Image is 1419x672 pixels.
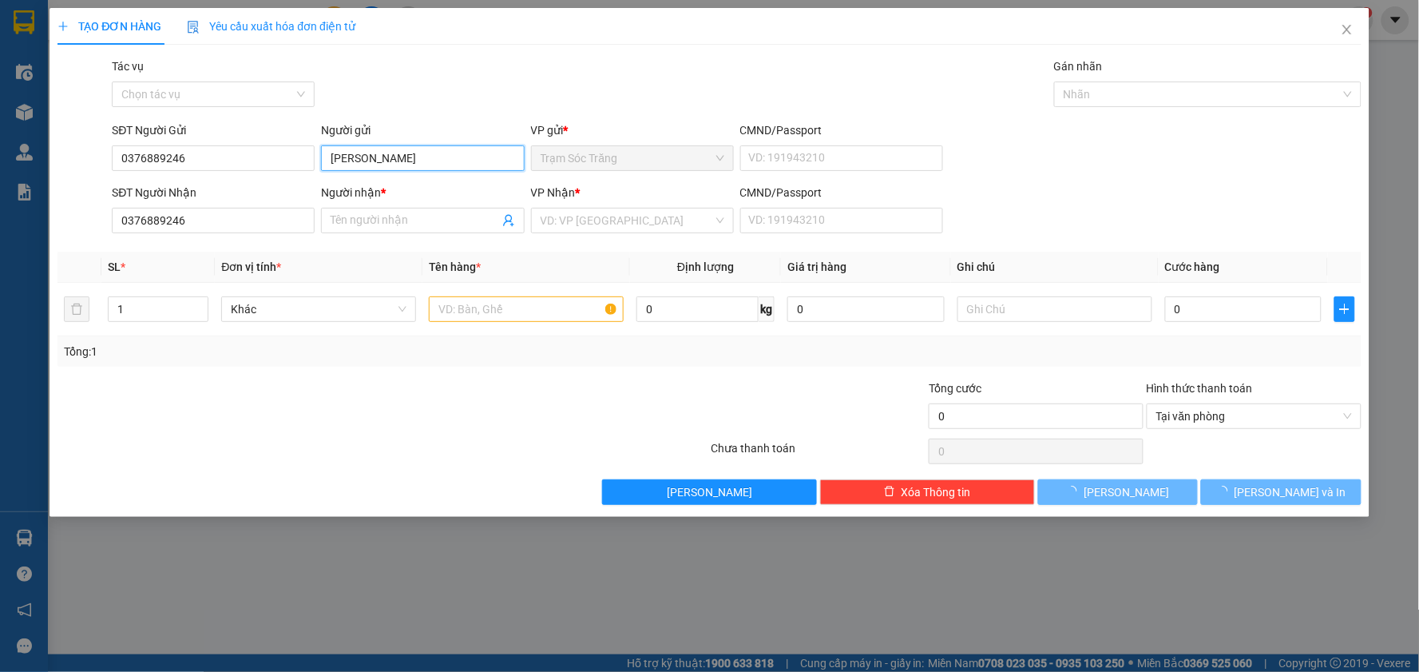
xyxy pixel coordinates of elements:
[1341,23,1354,36] span: close
[108,260,121,273] span: SL
[102,9,212,43] strong: XE KHÁCH MỸ DUYÊN
[57,21,69,32] span: plus
[112,60,144,73] label: Tác vụ
[112,184,315,201] div: SĐT Người Nhận
[321,121,524,139] div: Người gửi
[1334,296,1354,322] button: plus
[951,252,1159,283] th: Ghi chú
[1325,8,1369,53] button: Close
[531,121,734,139] div: VP gửi
[1156,404,1352,428] span: Tại văn phòng
[1217,486,1235,497] span: loading
[1335,303,1354,316] span: plus
[902,483,971,501] span: Xóa Thông tin
[57,20,161,33] span: TẠO ĐƠN HÀNG
[237,34,307,50] span: [DATE]
[429,296,624,322] input: VD: Bàn, Ghế
[187,20,355,33] span: Yêu cầu xuất hóa đơn điện tử
[92,66,221,83] strong: PHIẾU GỬI HÀNG
[884,486,895,499] span: delete
[502,214,515,227] span: user-add
[1066,486,1084,497] span: loading
[64,343,548,360] div: Tổng: 1
[787,296,945,322] input: 0
[740,121,943,139] div: CMND/Passport
[221,260,281,273] span: Đơn vị tính
[1165,260,1220,273] span: Cước hàng
[429,260,481,273] span: Tên hàng
[1084,483,1169,501] span: [PERSON_NAME]
[112,121,315,139] div: SĐT Người Gửi
[237,19,307,50] p: Ngày giờ in:
[957,296,1152,322] input: Ghi Chú
[667,483,752,501] span: [PERSON_NAME]
[94,50,207,62] span: TP.HCM -SÓC TRĂNG
[820,479,1035,505] button: deleteXóa Thông tin
[709,439,927,467] div: Chưa thanh toán
[1235,483,1346,501] span: [PERSON_NAME] và In
[7,110,164,169] span: Trạm Sóc Trăng
[787,260,846,273] span: Giá trị hàng
[1147,382,1253,395] label: Hình thức thanh toán
[740,184,943,201] div: CMND/Passport
[541,146,724,170] span: Trạm Sóc Trăng
[1038,479,1199,505] button: [PERSON_NAME]
[187,21,200,34] img: icon
[64,296,89,322] button: delete
[231,297,406,321] span: Khác
[677,260,734,273] span: Định lượng
[7,110,164,169] span: Gửi:
[1201,479,1362,505] button: [PERSON_NAME] và In
[929,382,981,395] span: Tổng cước
[531,186,576,199] span: VP Nhận
[1054,60,1103,73] label: Gán nhãn
[759,296,775,322] span: kg
[602,479,817,505] button: [PERSON_NAME]
[321,184,524,201] div: Người nhận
